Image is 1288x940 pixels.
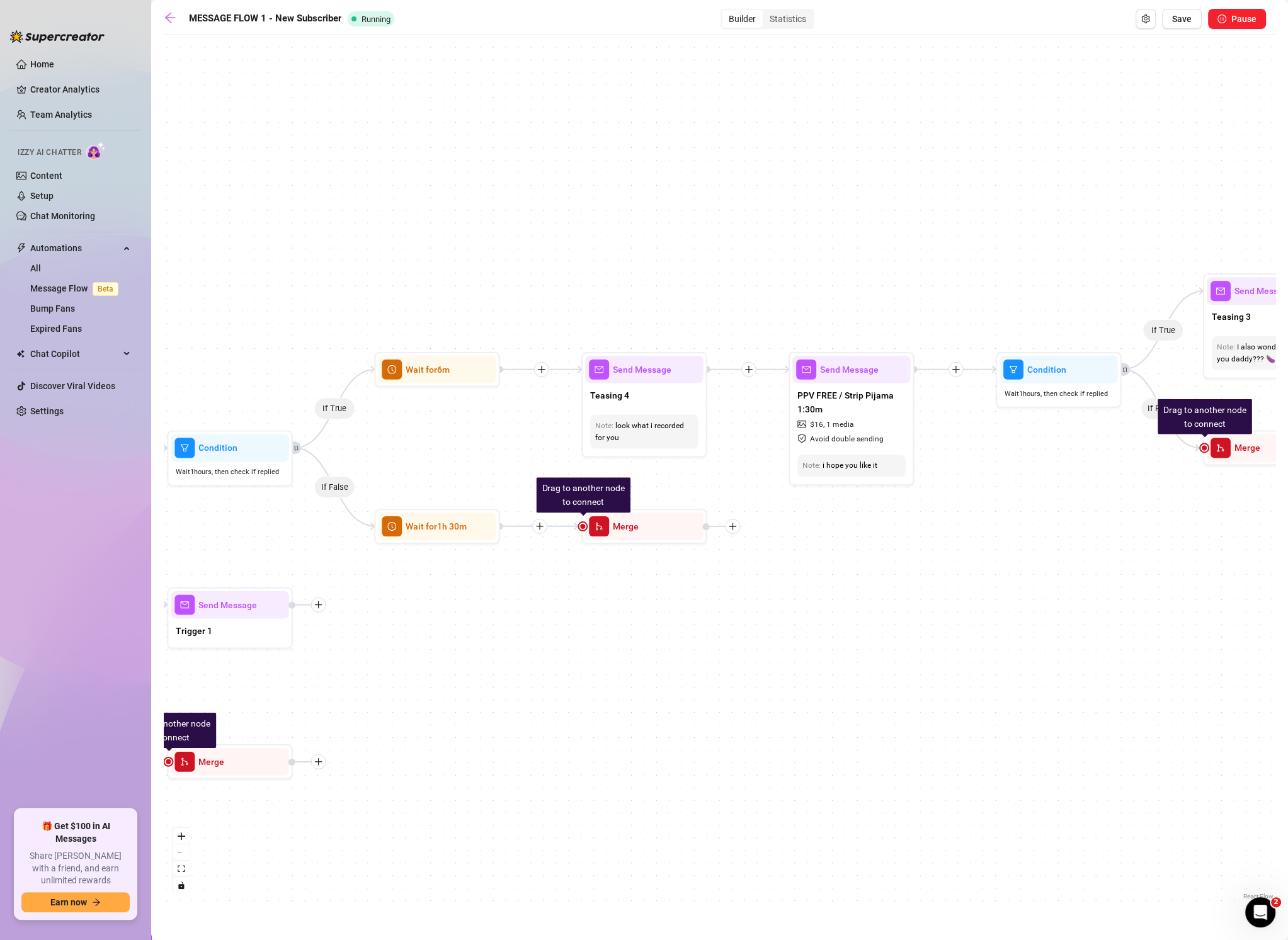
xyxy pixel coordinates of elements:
[18,147,81,159] span: Izzy AI Chatter
[535,522,544,531] span: plus
[167,587,292,649] div: mailSend MessageTrigger 1
[789,352,914,485] div: mailSend MessagePPV FREE / Strip Pijama 1:30mpicture$16,1 mediasafety-certificateAvoid double sen...
[744,365,753,374] span: plus
[30,238,120,258] span: Automations
[797,388,905,416] span: PPV FREE / Strip Pijama 1:30m
[167,430,292,486] div: filterConditionWait1hours, then check if replied
[589,360,609,380] span: mail
[176,467,278,477] span: Wait 1 hours, then check if replied
[290,445,299,451] span: retweet
[167,744,292,779] div: Drag to another node to connectmergeMerge
[30,381,115,391] a: Discover Viral Videos
[382,516,402,536] span: clock-circle
[30,79,131,99] a: Creator Analytics
[21,850,130,887] span: Share [PERSON_NAME] with a friend, and earn unlimited rewards
[198,755,224,769] span: Merge
[1136,9,1156,29] button: Open Exit Rules
[996,352,1121,408] div: filterConditionWait1hours, then check if replied
[30,283,123,293] a: Message FlowBeta
[721,9,814,29] div: segmented control
[30,344,120,364] span: Chat Copilot
[30,303,75,314] a: Bump Fans
[581,352,707,457] div: mailSend MessageTeasing 4Note:look what i recorded for you
[176,623,212,637] span: Trigger 1
[810,433,884,445] span: Avoid double sending
[362,14,390,24] span: Running
[590,388,629,402] span: Teasing 4
[294,448,375,526] g: Edge from ca4b0009-0884-4b6a-adce-247d94f5a02c to a713d46b-134c-4d92-a65e-bc47200b443f
[92,898,101,907] span: arrow-right
[722,10,763,28] div: Builder
[1212,310,1251,324] span: Teasing 3
[810,419,824,431] span: $ 16 ,
[294,370,375,448] g: Edge from ca4b0009-0884-4b6a-adce-247d94f5a02c to d95bfdc9-4877-4ffa-8c3c-b828ad2d71e9
[173,828,190,844] button: zoom in
[10,30,105,43] img: logo-BBDzfeDw.svg
[21,820,130,845] span: 🎁 Get $100 in AI Messages
[1271,897,1281,907] span: 2
[16,349,25,358] img: Chat Copilot
[21,892,130,912] button: Earn nowarrow-right
[406,519,467,533] span: Wait for 1h 30m
[1211,281,1231,301] span: mail
[30,263,41,273] a: All
[1243,893,1274,900] a: React Flow attribution
[189,13,341,24] strong: MESSAGE FLOW 1 - New Subscriber
[536,477,630,512] div: Drag to another node to connect
[173,861,190,877] button: fit view
[1119,366,1128,372] span: retweet
[537,365,546,374] span: plus
[30,171,62,181] a: Content
[93,282,118,296] span: Beta
[30,406,64,416] a: Settings
[30,191,54,201] a: Setup
[763,10,813,28] div: Statistics
[1211,438,1231,458] span: merge
[802,460,900,472] div: i hope you like it
[164,11,183,26] a: arrow-left
[30,59,54,69] a: Home
[406,363,450,377] span: Wait for 6m
[314,757,323,766] span: plus
[1158,399,1252,434] div: Drag to another node to connect
[1122,291,1204,370] g: Edge from 91bb4509-c23d-4d9b-8d58-bf94bf79d250 to 7a5012c4-7b99-4beb-bb6b-cec2ba204467
[198,598,257,612] span: Send Message
[86,142,106,160] img: AI Chatter
[1245,897,1275,927] iframe: Intercom live chat
[30,110,92,120] a: Team Analytics
[797,434,808,443] span: safety-certificate
[50,897,87,907] span: Earn now
[1208,9,1266,29] button: Pause
[595,420,693,444] div: look what i recorded for you
[314,601,323,609] span: plus
[1172,14,1192,24] span: Save
[1005,388,1107,399] span: Wait 1 hours, then check if replied
[1234,441,1260,455] span: Merge
[1027,363,1066,377] span: Condition
[173,877,190,893] button: toggle interactivity
[374,509,499,544] div: clock-circleWait for1h 30m
[1231,14,1257,24] span: Pause
[174,595,195,615] span: mail
[797,420,808,429] span: picture
[952,365,960,374] span: plus
[173,844,190,861] button: zoom out
[164,11,176,24] span: arrow-left
[581,509,707,544] div: Drag to another node to connectmergeMerge
[1141,14,1150,23] span: setting
[16,243,26,253] span: thunderbolt
[382,360,402,380] span: clock-circle
[728,522,737,531] span: plus
[174,438,195,458] span: filter
[820,363,879,377] span: Send Message
[826,419,854,431] span: 1 media
[613,519,639,533] span: Merge
[613,363,671,377] span: Send Message
[1162,9,1202,29] button: Save Flow
[1003,360,1023,380] span: filter
[173,828,190,893] div: React Flow controls
[30,324,82,334] a: Expired Fans
[796,360,816,380] span: mail
[589,516,609,536] span: merge
[374,352,499,387] div: clock-circleWait for6m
